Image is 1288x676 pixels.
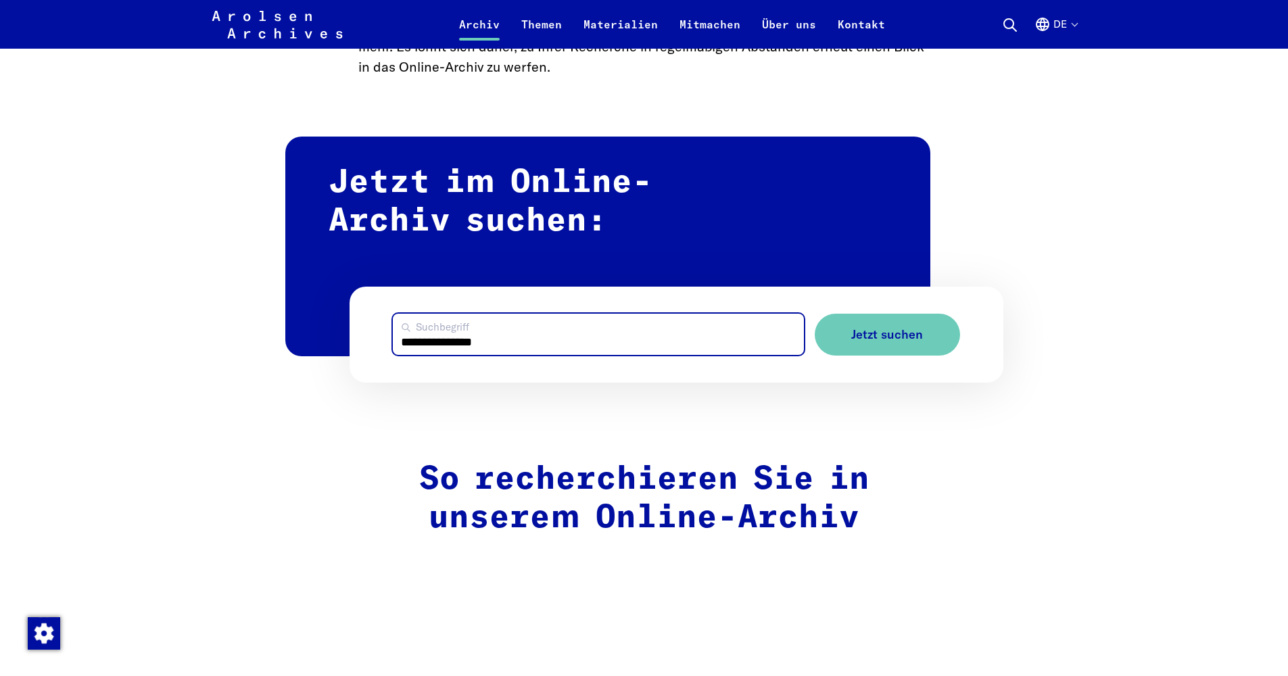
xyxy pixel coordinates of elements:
button: Deutsch, Sprachauswahl [1034,16,1077,49]
a: Materialien [573,16,669,49]
a: Archiv [448,16,510,49]
button: Jetzt suchen [815,314,960,356]
a: Kontakt [827,16,896,49]
a: Mitmachen [669,16,751,49]
nav: Primär [448,8,896,41]
img: Zustimmung ändern [28,617,60,650]
a: Themen [510,16,573,49]
span: Jetzt suchen [851,328,923,342]
h2: Jetzt im Online-Archiv suchen: [285,137,930,356]
a: Über uns [751,16,827,49]
h2: So recherchieren Sie in unserem Online-Archiv [358,460,930,538]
